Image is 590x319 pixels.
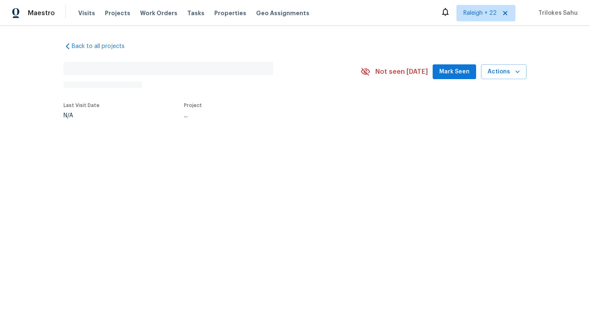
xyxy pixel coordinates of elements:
[256,9,309,17] span: Geo Assignments
[488,67,520,77] span: Actions
[439,67,470,77] span: Mark Seen
[140,9,177,17] span: Work Orders
[375,68,428,76] span: Not seen [DATE]
[64,42,142,50] a: Back to all projects
[64,113,100,118] div: N/A
[184,113,341,118] div: ...
[463,9,497,17] span: Raleigh + 22
[535,9,578,17] span: Trilokes Sahu
[184,103,202,108] span: Project
[64,103,100,108] span: Last Visit Date
[28,9,55,17] span: Maestro
[433,64,476,80] button: Mark Seen
[105,9,130,17] span: Projects
[481,64,526,80] button: Actions
[78,9,95,17] span: Visits
[187,10,204,16] span: Tasks
[214,9,246,17] span: Properties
